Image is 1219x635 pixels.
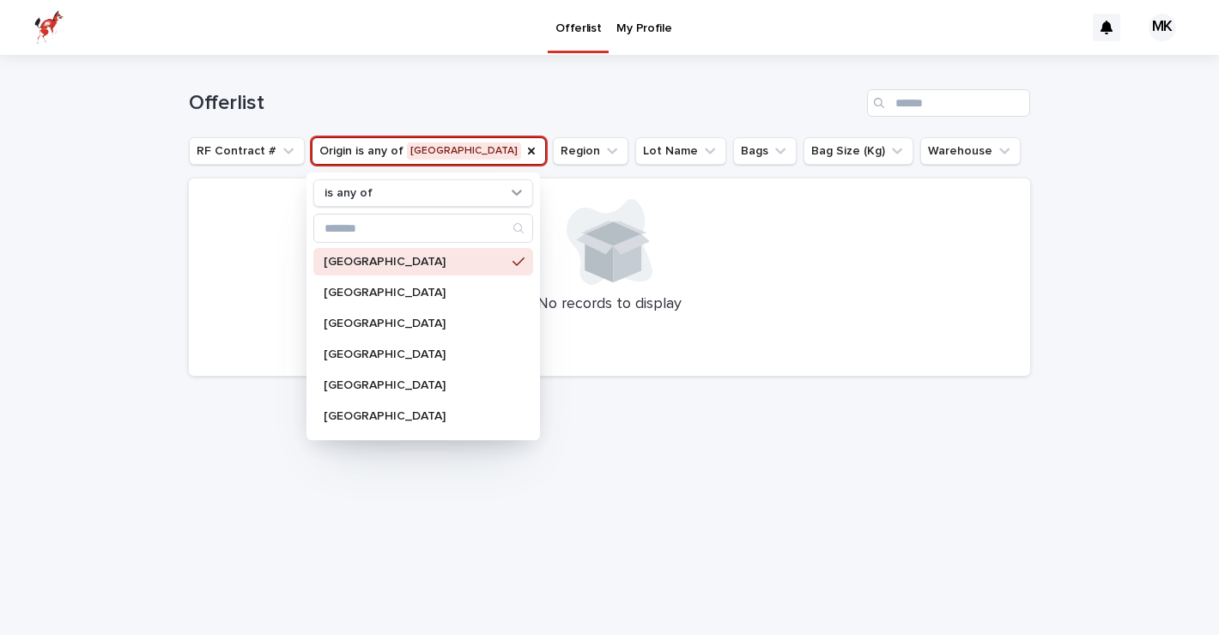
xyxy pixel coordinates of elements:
[324,287,506,299] p: [GEOGRAPHIC_DATA]
[553,137,628,165] button: Region
[920,137,1021,165] button: Warehouse
[209,295,1010,314] p: No records to display
[324,379,506,391] p: [GEOGRAPHIC_DATA]
[324,317,506,330] p: [GEOGRAPHIC_DATA]
[867,89,1030,117] input: Search
[324,348,506,360] p: [GEOGRAPHIC_DATA]
[324,256,506,268] p: [GEOGRAPHIC_DATA]
[733,137,797,165] button: Bags
[804,137,913,165] button: Bag Size (Kg)
[189,91,860,116] h1: Offerlist
[1149,14,1176,41] div: MK
[635,137,726,165] button: Lot Name
[34,10,64,45] img: zttTXibQQrCfv9chImQE
[189,137,305,165] button: RF Contract #
[324,186,373,201] p: is any of
[314,215,532,242] input: Search
[312,137,546,165] button: Origin
[313,214,533,243] div: Search
[324,410,506,422] p: [GEOGRAPHIC_DATA]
